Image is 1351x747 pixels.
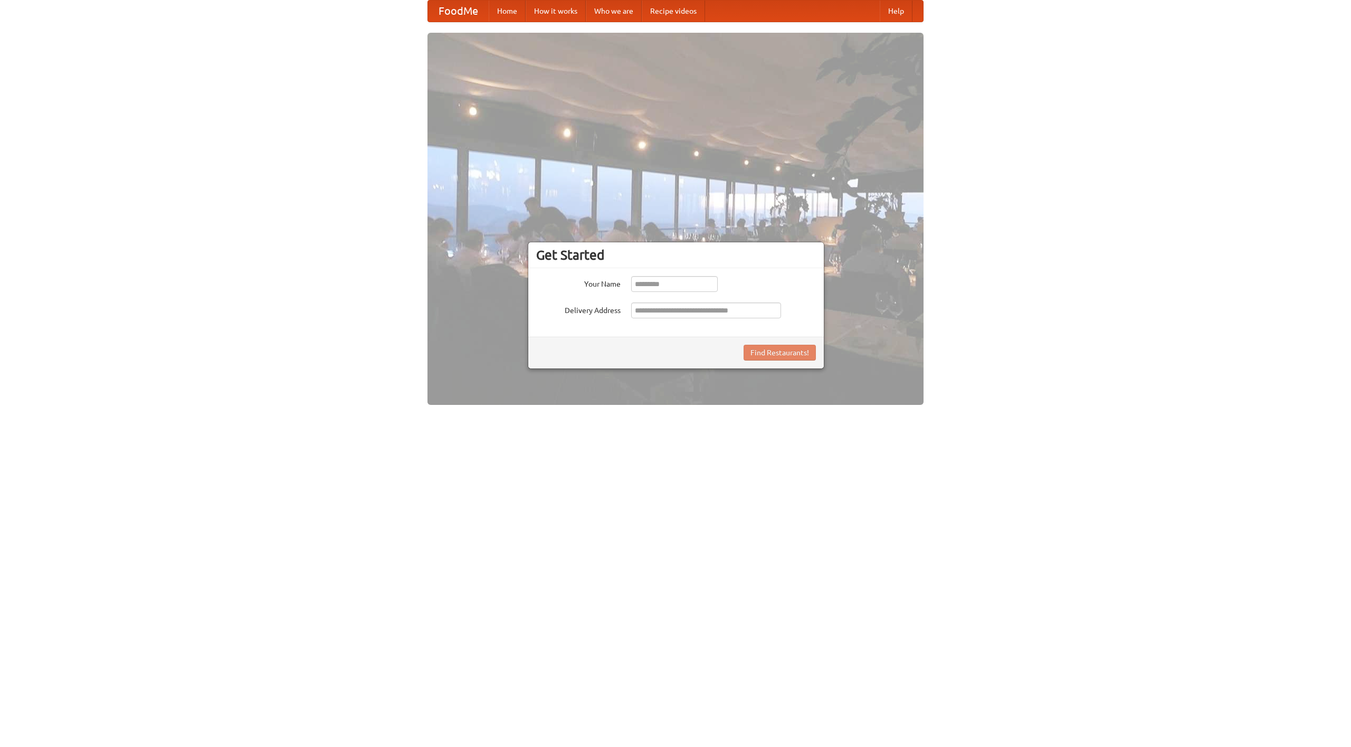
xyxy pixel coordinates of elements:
label: Your Name [536,276,621,289]
button: Find Restaurants! [744,345,816,361]
h3: Get Started [536,247,816,263]
a: Recipe videos [642,1,705,22]
a: Help [880,1,912,22]
label: Delivery Address [536,302,621,316]
a: Home [489,1,526,22]
a: FoodMe [428,1,489,22]
a: Who we are [586,1,642,22]
a: How it works [526,1,586,22]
